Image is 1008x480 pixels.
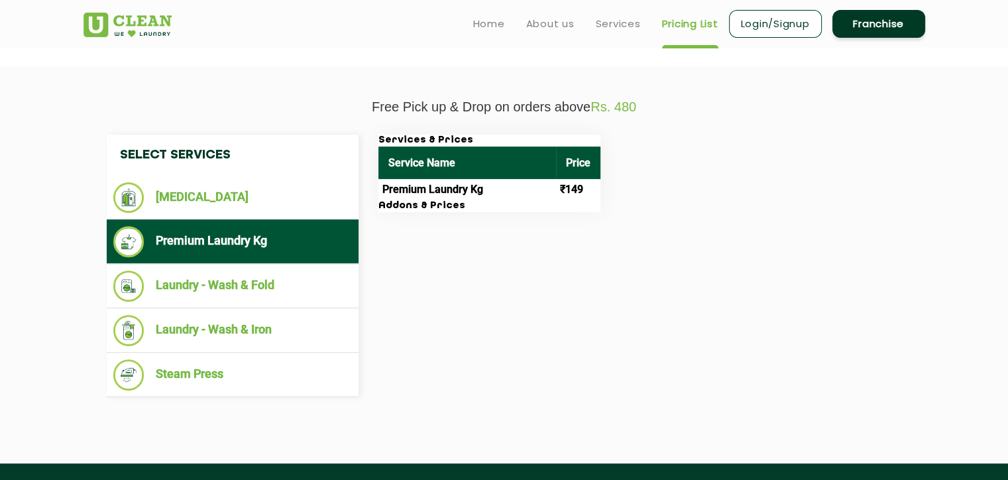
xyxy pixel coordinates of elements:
[84,99,925,115] p: Free Pick up & Drop on orders above
[378,135,600,147] h3: Services & Prices
[113,315,352,346] li: Laundry - Wash & Iron
[113,270,144,302] img: Laundry - Wash & Fold
[473,16,505,32] a: Home
[113,182,352,213] li: [MEDICAL_DATA]
[378,179,556,200] td: Premium Laundry Kg
[113,226,352,257] li: Premium Laundry Kg
[590,99,636,114] span: Rs. 480
[113,226,144,257] img: Premium Laundry Kg
[556,147,600,179] th: Price
[113,270,352,302] li: Laundry - Wash & Fold
[113,315,144,346] img: Laundry - Wash & Iron
[378,200,600,212] h3: Addons & Prices
[596,16,641,32] a: Services
[84,13,172,37] img: UClean Laundry and Dry Cleaning
[107,135,359,176] h4: Select Services
[113,359,144,390] img: Steam Press
[729,10,822,38] a: Login/Signup
[526,16,575,32] a: About us
[832,10,925,38] a: Franchise
[113,359,352,390] li: Steam Press
[662,16,718,32] a: Pricing List
[556,179,600,200] td: ₹149
[378,147,556,179] th: Service Name
[113,182,144,213] img: Dry Cleaning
